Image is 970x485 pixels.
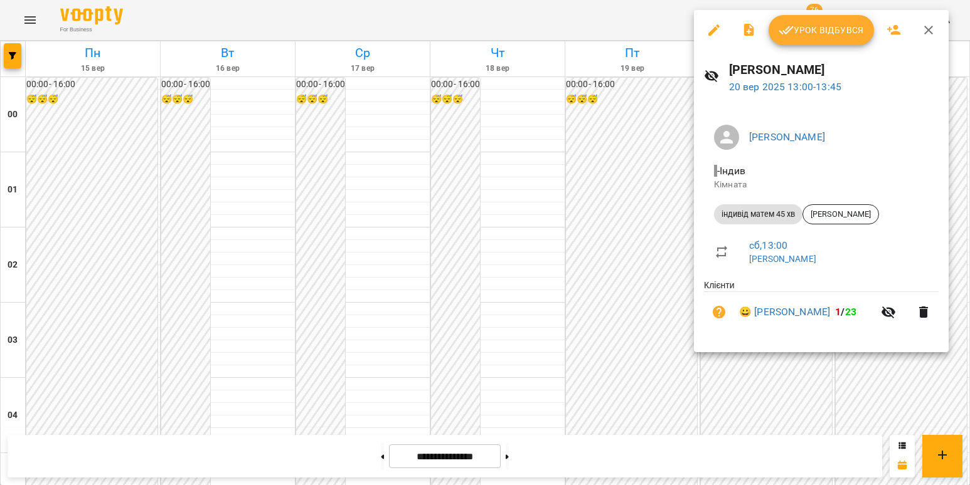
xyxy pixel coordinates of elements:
span: 1 [835,306,841,318]
b: / [835,306,856,318]
a: 20 вер 2025 13:00-13:45 [729,81,841,93]
button: Урок відбувся [769,15,874,45]
span: Урок відбувся [779,23,864,38]
span: 23 [845,306,856,318]
p: Кімната [714,179,929,191]
a: сб , 13:00 [749,239,787,251]
a: [PERSON_NAME] [749,131,825,143]
a: 😀 [PERSON_NAME] [739,305,830,320]
a: [PERSON_NAME] [749,254,816,264]
span: - Індив [714,165,748,177]
span: [PERSON_NAME] [803,209,878,220]
h6: [PERSON_NAME] [729,60,939,80]
span: індивід матем 45 хв [714,209,802,220]
div: [PERSON_NAME] [802,204,879,224]
ul: Клієнти [704,279,939,337]
button: Візит ще не сплачено. Додати оплату? [704,297,734,327]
